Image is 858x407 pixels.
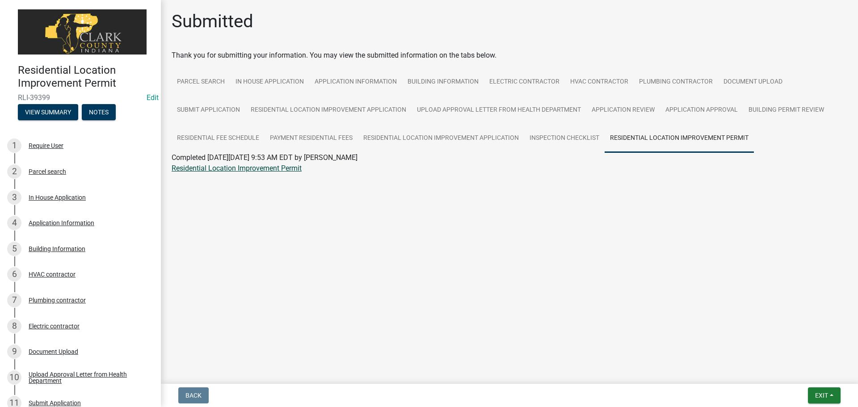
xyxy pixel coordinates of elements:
[402,68,484,97] a: Building Information
[309,68,402,97] a: Application Information
[29,246,85,252] div: Building Information
[718,68,788,97] a: Document Upload
[172,11,253,32] h1: Submitted
[7,344,21,359] div: 9
[172,50,847,61] div: Thank you for submitting your information. You may view the submitted information on the tabs below.
[230,68,309,97] a: In House Application
[7,138,21,153] div: 1
[605,124,754,153] a: Residential Location Improvement Permit
[29,271,76,277] div: HVAC contractor
[29,371,147,384] div: Upload Approval Letter from Health Department
[808,387,841,403] button: Exit
[634,68,718,97] a: Plumbing contractor
[358,124,524,153] a: Residential Location Improvement Application
[18,93,143,102] span: RLI-39399
[586,96,660,125] a: Application Review
[172,124,265,153] a: Residential Fee Schedule
[29,194,86,201] div: In House Application
[18,9,147,55] img: Clark County, Indiana
[412,96,586,125] a: Upload Approval Letter from Health Department
[185,392,202,399] span: Back
[147,93,159,102] wm-modal-confirm: Edit Application Number
[660,96,743,125] a: Application Approval
[565,68,634,97] a: HVAC contractor
[7,293,21,307] div: 7
[29,220,94,226] div: Application Information
[743,96,829,125] a: Building Permit Review
[29,348,78,355] div: Document Upload
[7,216,21,230] div: 4
[524,124,605,153] a: Inspection Checklist
[29,168,66,175] div: Parcel search
[265,124,358,153] a: Payment Residential Fees
[29,400,81,406] div: Submit Application
[815,392,828,399] span: Exit
[18,109,78,116] wm-modal-confirm: Summary
[7,242,21,256] div: 5
[245,96,412,125] a: Residential Location Improvement Application
[18,104,78,120] button: View Summary
[172,153,357,162] span: Completed [DATE][DATE] 9:53 AM EDT by [PERSON_NAME]
[29,297,86,303] div: Plumbing contractor
[7,267,21,281] div: 6
[7,164,21,179] div: 2
[7,370,21,385] div: 10
[7,190,21,205] div: 3
[172,68,230,97] a: Parcel search
[172,96,245,125] a: Submit Application
[178,387,209,403] button: Back
[29,323,80,329] div: Electric contractor
[172,164,302,172] a: Residential Location Improvement Permit
[147,93,159,102] a: Edit
[29,143,63,149] div: Require User
[18,64,154,90] h4: Residential Location Improvement Permit
[7,319,21,333] div: 8
[82,109,116,116] wm-modal-confirm: Notes
[484,68,565,97] a: Electric contractor
[82,104,116,120] button: Notes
